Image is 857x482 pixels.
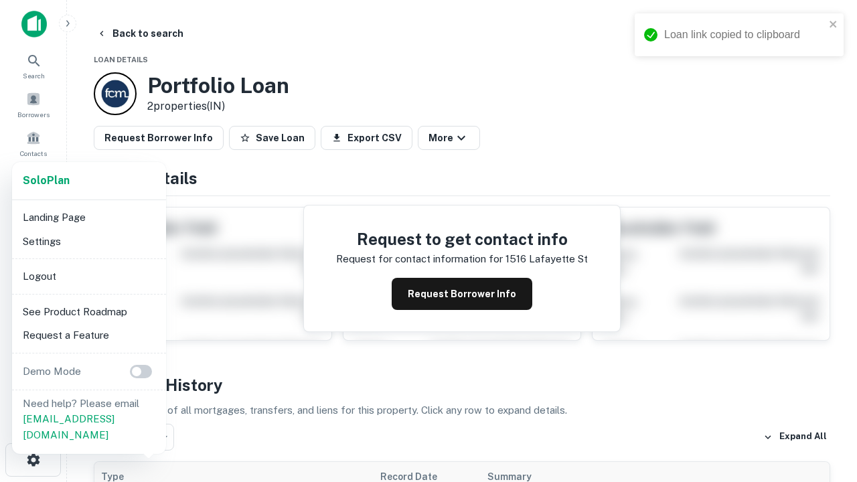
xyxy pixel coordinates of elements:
[23,396,155,443] p: Need help? Please email
[23,413,114,440] a: [EMAIL_ADDRESS][DOMAIN_NAME]
[17,264,161,289] li: Logout
[17,230,161,254] li: Settings
[17,300,161,324] li: See Product Roadmap
[664,27,825,43] div: Loan link copied to clipboard
[23,174,70,187] strong: Solo Plan
[23,173,70,189] a: SoloPlan
[17,364,86,380] p: Demo Mode
[17,206,161,230] li: Landing Page
[790,375,857,439] iframe: Chat Widget
[829,19,838,31] button: close
[17,323,161,347] li: Request a Feature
